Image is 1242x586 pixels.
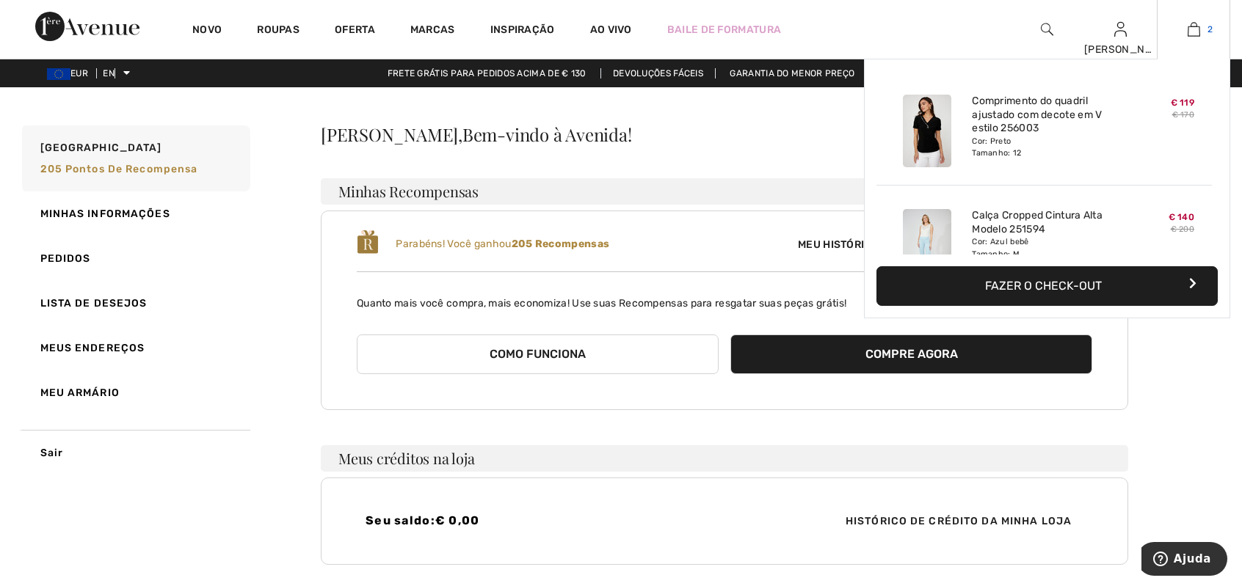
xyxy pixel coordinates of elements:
[357,229,379,255] img: loyalty_logo_r.svg
[338,448,474,468] font: Meus créditos na loja
[718,68,866,78] a: Garantia do menor preço
[972,209,1116,236] a: Calça Cropped Cintura Alta Modelo 251594
[1084,43,1170,56] font: [PERSON_NAME]
[903,209,951,282] img: Calça Cropped Cintura Alta Modelo 251594
[1171,98,1195,108] font: € 119
[396,238,511,250] font: Parabéns! Você ganhou
[335,23,375,36] font: Oferta
[1171,224,1195,234] font: € 200
[1114,21,1127,38] img: Minhas informações
[40,142,162,154] font: [GEOGRAPHIC_DATA]
[40,387,120,399] font: Meu armário
[667,22,781,37] a: Baile de formatura
[257,23,299,39] a: Roupas
[1188,21,1200,38] img: Minha Bolsa
[435,513,480,527] font: € 0,00
[462,122,632,146] font: Bem-vindo à Avenida!
[985,279,1102,293] font: Fazer o check-out
[972,148,1021,158] font: Tamanho: 12
[47,68,70,80] img: Euro
[357,297,846,310] font: Quanto mais você compra, mais economiza! Use suas Recompensas para resgatar suas peças grátis!
[730,334,1092,374] button: Compre agora
[40,297,148,310] font: Lista de desejos
[846,515,1072,527] font: Histórico de crédito da minha loja
[366,513,435,527] font: Seu saldo:
[376,68,598,78] a: Frete grátis para pedidos acima de € 130
[40,208,170,220] font: Minhas informações
[40,342,145,354] font: Meus endereços
[972,95,1102,134] font: Comprimento do quadril ajustado com decote em V estilo 256003
[865,347,958,361] font: Compre agora
[192,23,222,36] font: Novo
[972,249,1020,259] font: Tamanho: M
[590,23,632,36] font: Ao vivo
[903,95,951,167] img: Comprimento do quadril ajustado com decote em V estilo 256003
[876,266,1218,306] button: Fazer o check-out
[40,163,198,175] font: 205 pontos de recompensa
[1041,21,1053,38] img: pesquisar no site
[1169,212,1195,222] font: € 140
[335,23,375,39] a: Oferta
[410,23,455,39] a: Marcas
[972,237,1028,246] font: Cor: Azul bebê
[40,252,91,265] font: Pedidos
[192,23,222,39] a: Novo
[1141,542,1227,579] iframe: Abre um widget onde você pode encontrar mais informações
[1114,22,1127,36] a: Entrar
[972,95,1116,136] a: Comprimento do quadril ajustado com decote em V estilo 256003
[667,23,781,36] font: Baile de formatura
[103,68,115,78] font: EN
[35,12,139,41] img: Avenida 1ère
[388,68,586,78] font: Frete grátis para pedidos acima de € 130
[600,68,716,78] a: Devoluções fáceis
[490,347,586,361] font: Como funciona
[613,68,703,78] font: Devoluções fáceis
[1158,21,1230,38] a: 2
[410,23,455,36] font: Marcas
[357,334,719,374] button: Como funciona
[512,238,610,250] font: 205 Recompensas
[70,68,88,78] font: EUR
[972,136,1011,146] font: Cor: Preto
[338,181,479,201] font: Minhas Recompensas
[972,209,1103,235] font: Calça Cropped Cintura Alta Modelo 251594
[321,122,462,146] font: [PERSON_NAME],
[730,68,854,78] font: Garantia do menor preço
[1207,24,1213,34] font: 2
[490,23,555,36] font: Inspiração
[590,22,632,37] a: Ao vivo
[798,238,978,251] font: Meu histórico de recompensas
[257,23,299,36] font: Roupas
[1172,110,1195,120] font: € 170
[40,447,63,459] font: Sair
